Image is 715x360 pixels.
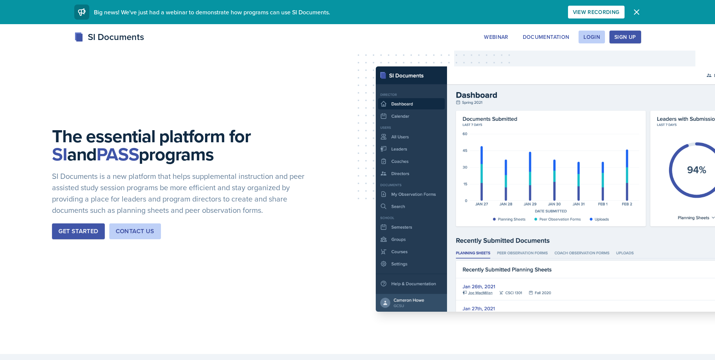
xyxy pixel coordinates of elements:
div: View Recording [573,9,620,15]
span: Big news! We've just had a webinar to demonstrate how programs can use SI Documents. [94,8,330,16]
button: Documentation [518,31,574,43]
button: Sign Up [609,31,641,43]
div: Sign Up [614,34,636,40]
div: Get Started [58,227,98,236]
div: Login [583,34,600,40]
div: SI Documents [74,30,144,44]
button: View Recording [568,6,625,18]
button: Webinar [479,31,513,43]
button: Get Started [52,223,104,239]
div: Webinar [484,34,508,40]
div: Contact Us [116,227,155,236]
button: Contact Us [109,223,161,239]
div: Documentation [523,34,570,40]
button: Login [579,31,605,43]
